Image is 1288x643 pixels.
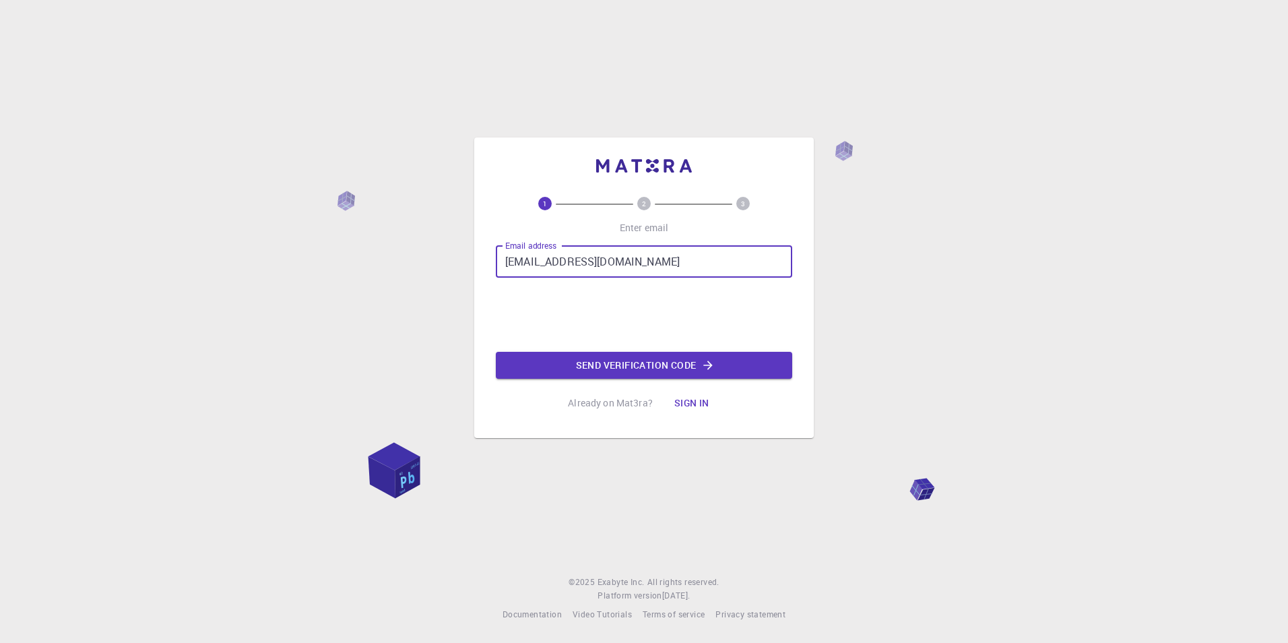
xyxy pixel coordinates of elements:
label: Email address [505,240,556,251]
a: Video Tutorials [573,608,632,621]
a: [DATE]. [662,589,690,603]
a: Privacy statement [715,608,785,621]
span: All rights reserved. [647,576,719,589]
a: Documentation [503,608,562,621]
button: Send verification code [496,352,792,379]
p: Enter email [620,221,669,235]
p: Already on Mat3ra? [568,396,653,410]
button: Sign in [664,390,720,417]
a: Terms of service [643,608,705,621]
span: Privacy statement [715,609,785,619]
span: Documentation [503,609,562,619]
span: Platform version [598,589,662,603]
span: Terms of service [643,609,705,619]
a: Exabyte Inc. [598,576,645,589]
span: © 2025 [569,576,597,589]
text: 3 [741,199,745,208]
iframe: reCAPTCHA [542,288,746,341]
text: 1 [543,199,547,208]
text: 2 [642,199,646,208]
span: Video Tutorials [573,609,632,619]
span: Exabyte Inc. [598,576,645,587]
span: [DATE] . [662,590,690,601]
